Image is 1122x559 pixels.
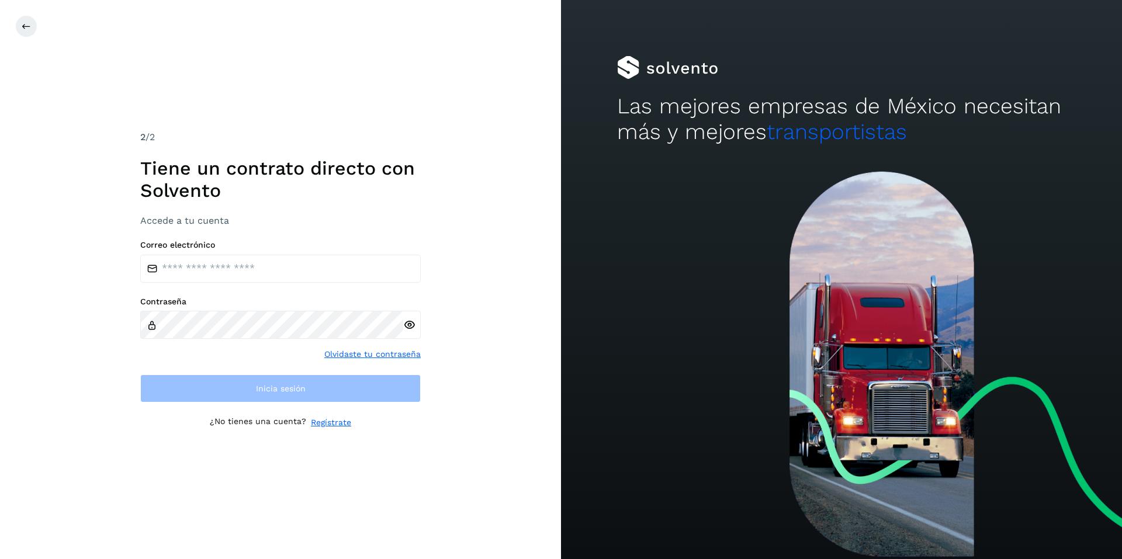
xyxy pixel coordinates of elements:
[140,130,421,144] div: /2
[140,157,421,202] h1: Tiene un contrato directo con Solvento
[140,374,421,402] button: Inicia sesión
[210,416,306,429] p: ¿No tienes una cuenta?
[140,215,421,226] h3: Accede a tu cuenta
[140,240,421,250] label: Correo electrónico
[311,416,351,429] a: Regístrate
[140,297,421,307] label: Contraseña
[140,131,146,143] span: 2
[617,93,1066,145] h2: Las mejores empresas de México necesitan más y mejores
[767,119,907,144] span: transportistas
[256,384,306,393] span: Inicia sesión
[324,348,421,360] a: Olvidaste tu contraseña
